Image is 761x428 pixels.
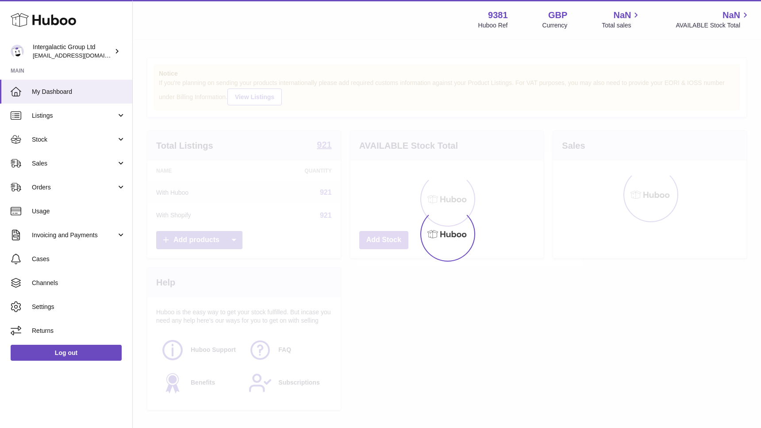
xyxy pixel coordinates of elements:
[723,9,740,21] span: NaN
[542,21,568,30] div: Currency
[602,21,641,30] span: Total sales
[32,207,126,216] span: Usage
[478,21,508,30] div: Huboo Ref
[32,327,126,335] span: Returns
[32,159,116,168] span: Sales
[32,279,126,287] span: Channels
[32,255,126,263] span: Cases
[676,21,750,30] span: AVAILABLE Stock Total
[33,43,112,60] div: Intergalactic Group Ltd
[32,112,116,120] span: Listings
[602,9,641,30] a: NaN Total sales
[32,135,116,144] span: Stock
[488,9,508,21] strong: 9381
[11,345,122,361] a: Log out
[32,303,126,311] span: Settings
[676,9,750,30] a: NaN AVAILABLE Stock Total
[33,52,130,59] span: [EMAIL_ADDRESS][DOMAIN_NAME]
[32,88,126,96] span: My Dashboard
[548,9,567,21] strong: GBP
[32,183,116,192] span: Orders
[11,45,24,58] img: info@junglistnetwork.com
[613,9,631,21] span: NaN
[32,231,116,239] span: Invoicing and Payments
